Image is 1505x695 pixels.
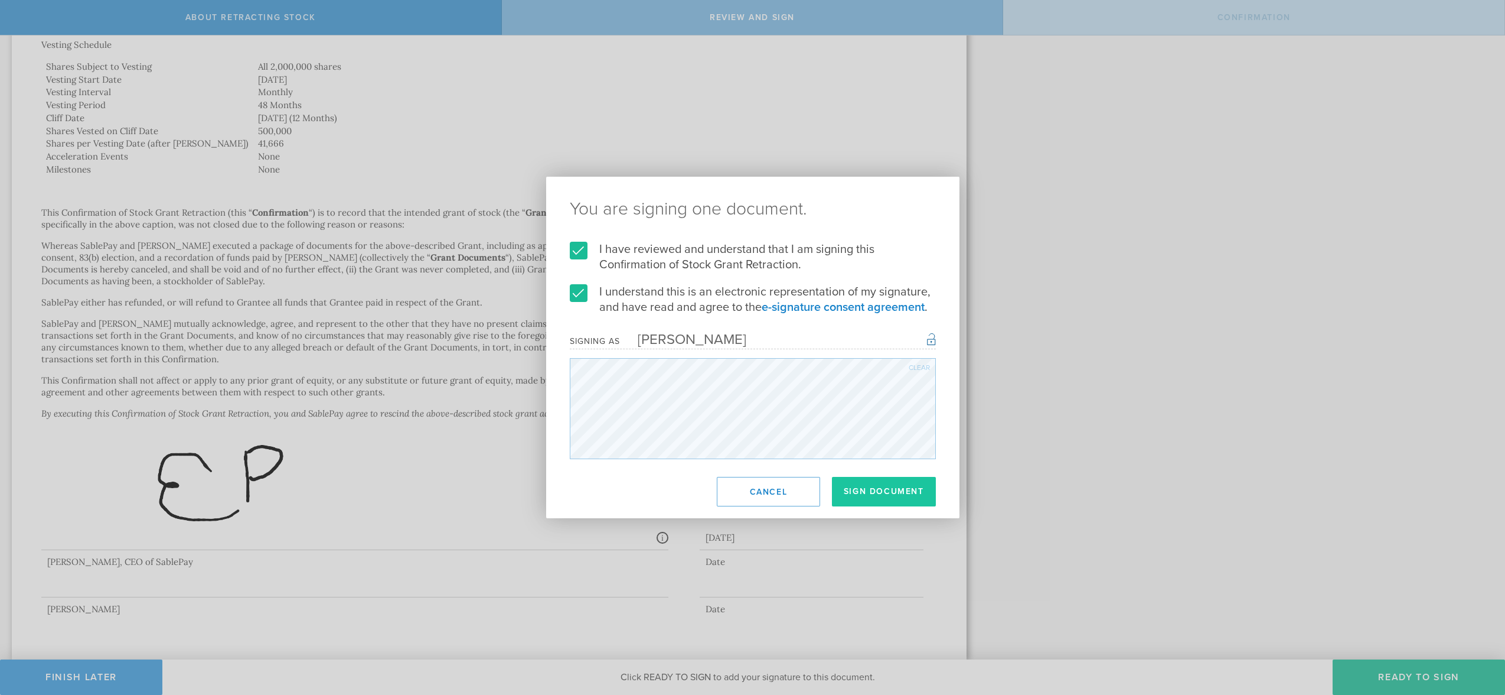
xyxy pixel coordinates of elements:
[620,331,746,348] div: [PERSON_NAME]
[570,200,936,218] ng-pluralize: You are signing one document.
[832,477,936,506] button: Sign Document
[717,477,820,506] button: Cancel
[570,336,620,346] div: Signing as
[1446,603,1505,660] iframe: Chat Widget
[570,284,936,315] label: I understand this is an electronic representation of my signature, and have read and agree to the .
[570,242,936,272] label: I have reviewed and understand that I am signing this Confirmation of Stock Grant Retraction.
[762,300,925,314] a: e-signature consent agreement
